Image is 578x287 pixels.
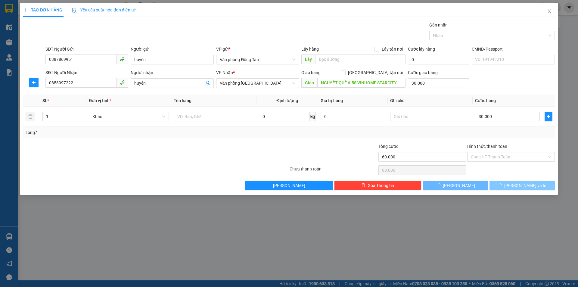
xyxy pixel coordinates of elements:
span: Cước hàng [475,98,496,103]
span: Xóa Thông tin [368,182,394,189]
div: Người nhận [131,69,213,76]
label: Hình thức thanh toán [467,144,507,149]
div: VP gửi [216,46,299,52]
div: SĐT Người Gửi [45,46,128,52]
input: Dọc đường [315,55,406,64]
button: Close [541,3,558,20]
span: SL [42,98,47,103]
input: Cước lấy hàng [408,55,469,64]
li: Hotline: 1900888999 [33,37,137,45]
span: phone [120,57,125,61]
span: loading [498,183,504,187]
input: 0 [321,112,385,121]
button: plus [545,112,552,121]
span: phone [120,80,125,85]
label: Cước giao hàng [408,70,438,75]
input: Cước giao hàng [408,78,469,88]
span: Lấy hàng [301,47,319,51]
div: Tổng: 1 [26,129,223,136]
button: deleteXóa Thông tin [334,181,422,190]
li: 01A03 [GEOGRAPHIC_DATA], [GEOGRAPHIC_DATA] ( bên cạnh cây xăng bến xe phía Bắc cũ) [33,15,137,37]
button: delete [26,112,35,121]
span: loading [436,183,443,187]
span: VP Nhận [216,70,233,75]
span: Tên hàng [174,98,191,103]
button: [PERSON_NAME] [423,181,488,190]
div: CMND/Passport [472,46,555,52]
input: Ghi Chú [390,112,470,121]
label: Cước lấy hàng [408,47,435,51]
th: Ghi chú [388,95,473,107]
span: kg [310,112,316,121]
input: Dọc đường [317,78,406,88]
span: [PERSON_NAME] [443,182,475,189]
span: Lấy tận nơi [379,46,406,52]
div: SĐT Người Nhận [45,69,128,76]
span: Lấy [301,55,315,64]
span: TẠO ĐƠN HÀNG [23,8,62,12]
span: [PERSON_NAME] [273,182,305,189]
b: 36 Limousine [63,7,107,14]
span: Khác [92,112,165,121]
span: user-add [205,81,210,86]
span: Đơn vị tính [89,98,111,103]
span: Văn phòng Đồng Tàu [220,55,295,64]
span: Giao hàng [301,70,321,75]
button: [PERSON_NAME] [245,181,333,190]
span: Giao [301,78,317,88]
input: VD: Bàn, Ghế [174,112,254,121]
span: [GEOGRAPHIC_DATA] tận nơi [346,69,406,76]
span: [PERSON_NAME] và In [504,182,546,189]
div: Chưa thanh toán [289,166,378,176]
span: plus [545,114,552,119]
span: Tổng cước [378,144,398,149]
button: [PERSON_NAME] và In [489,181,555,190]
img: icon [72,8,77,13]
span: Giá trị hàng [321,98,343,103]
span: Định lượng [277,98,298,103]
span: Yêu cầu xuất hóa đơn điện tử [72,8,135,12]
img: logo.jpg [8,8,38,38]
span: delete [361,183,365,188]
button: plus [29,78,39,87]
div: Người gửi [131,46,213,52]
span: Văn phòng Thanh Hóa [220,79,295,88]
span: close [547,9,552,14]
label: Gán nhãn [429,23,448,27]
span: plus [29,80,38,85]
span: plus [23,8,27,12]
